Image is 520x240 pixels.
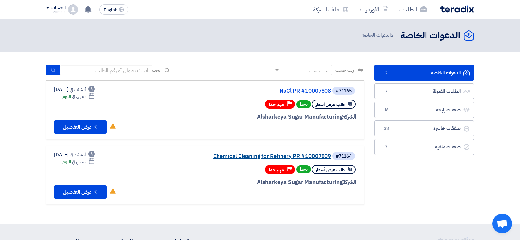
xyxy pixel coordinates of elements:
button: English [99,4,128,15]
span: ينتهي في [72,158,85,165]
button: عرض التفاصيل [54,185,107,199]
span: ينتهي في [72,93,85,100]
div: [DATE] [54,86,95,93]
span: 2 [391,32,394,39]
div: Alsharkeya Sugar Manufacturing [198,178,356,186]
span: الدعوات الخاصة [362,32,395,39]
a: صفقات ملغية7 [374,139,474,155]
span: مهم جدا [269,101,284,108]
span: نشط [296,165,311,173]
div: [DATE] [54,151,95,158]
a: ملف الشركة [308,2,354,17]
span: 16 [383,107,390,113]
h2: الدعوات الخاصة [400,29,460,42]
div: #71164 [336,154,352,159]
img: profile_test.png [68,4,78,15]
input: ابحث بعنوان أو رقم الطلب [60,65,152,75]
a: الطلبات المقبولة7 [374,83,474,99]
a: الطلبات [394,2,432,17]
span: أنشئت في [70,151,85,158]
button: عرض التفاصيل [54,120,107,134]
span: مهم جدا [269,167,284,173]
div: رتب حسب [309,67,328,74]
span: رتب حسب [335,67,354,74]
span: 33 [383,125,390,132]
div: اليوم [62,93,95,100]
span: الشركة [343,113,357,121]
a: صفقات رابحة16 [374,102,474,118]
a: دردشة مفتوحة [492,214,512,233]
div: اليوم [62,158,95,165]
a: الدعوات الخاصة2 [374,65,474,81]
span: 7 [383,144,390,150]
a: Chemical Cleaning for Refinery PR #10007809 [200,153,331,159]
span: طلب عرض أسعار [316,101,345,108]
span: أنشئت في [70,86,85,93]
img: Teradix logo [440,5,474,13]
span: نشط [296,100,311,108]
a: الأوردرات [354,2,394,17]
a: صفقات خاسرة33 [374,120,474,137]
span: بحث [152,67,160,74]
div: الحساب [51,5,65,11]
span: 2 [383,70,390,76]
span: الشركة [343,178,357,186]
a: NaCl PR #10007808 [200,88,331,94]
span: English [104,8,117,12]
span: 7 [383,88,390,95]
div: Alsharkeya Sugar Manufacturing [198,113,356,121]
div: Somaia [46,10,65,14]
span: طلب عرض أسعار [316,167,345,173]
div: #71165 [336,89,352,93]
